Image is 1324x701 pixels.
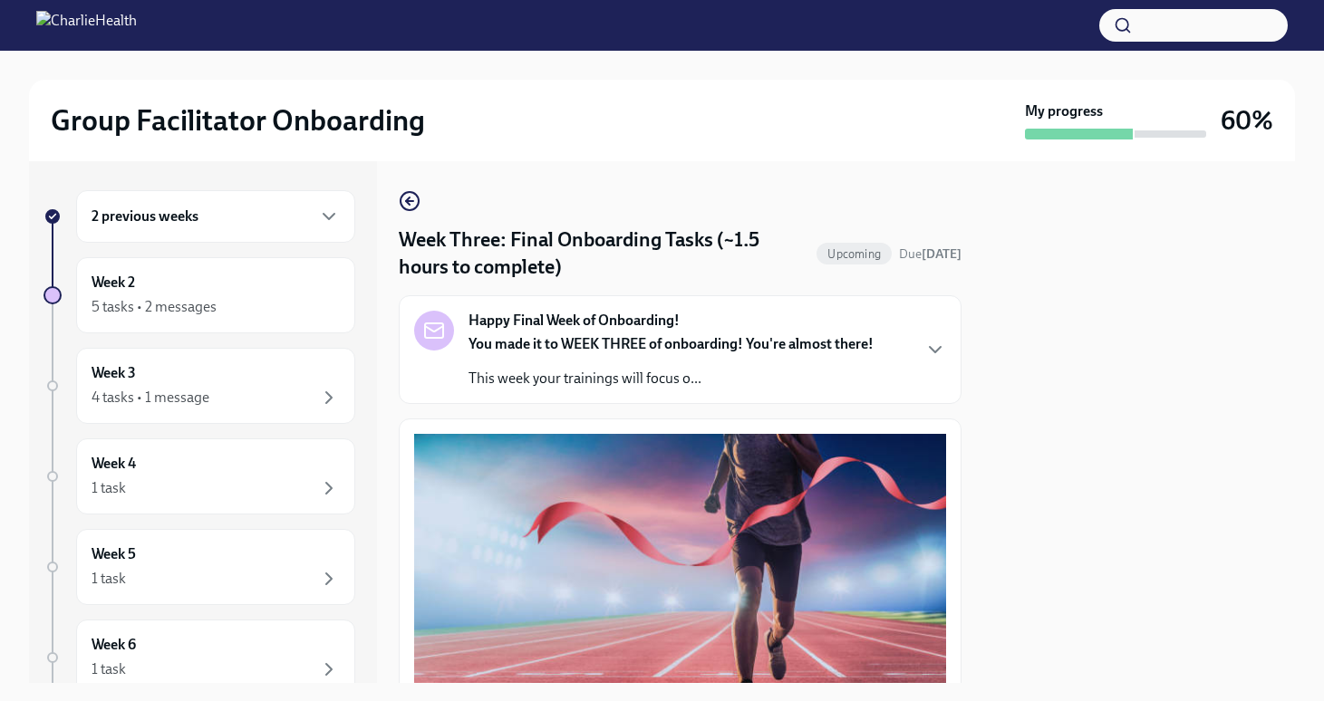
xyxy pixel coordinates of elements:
p: This week your trainings will focus o... [469,369,874,389]
strong: [DATE] [922,246,962,262]
h4: Week Three: Final Onboarding Tasks (~1.5 hours to complete) [399,226,809,281]
h3: 60% [1221,104,1273,137]
span: Due [899,246,962,262]
div: 5 tasks • 2 messages [92,297,217,317]
h6: Week 3 [92,363,136,383]
h6: 2 previous weeks [92,206,198,226]
span: October 11th, 2025 08:00 [899,245,962,263]
div: 4 tasks • 1 message [92,388,209,408]
span: Upcoming [817,247,892,261]
div: 1 task [92,569,126,589]
div: 1 task [92,478,126,498]
h6: Week 2 [92,273,135,293]
strong: Happy Final Week of Onboarding! [469,311,680,331]
a: Week 61 task [43,619,355,696]
a: Week 34 tasks • 1 message [43,348,355,424]
a: Week 25 tasks • 2 messages [43,257,355,333]
strong: My progress [1025,101,1103,121]
h6: Week 6 [92,635,136,655]
a: Week 51 task [43,529,355,605]
h6: Week 5 [92,544,136,564]
h6: Week 4 [92,454,136,474]
strong: You made it to WEEK THREE of onboarding! You're almost there! [469,335,874,352]
div: 2 previous weeks [76,190,355,243]
div: 1 task [92,659,126,679]
a: Week 41 task [43,438,355,514]
img: CharlieHealth [36,11,137,40]
h2: Group Facilitator Onboarding [51,102,425,139]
